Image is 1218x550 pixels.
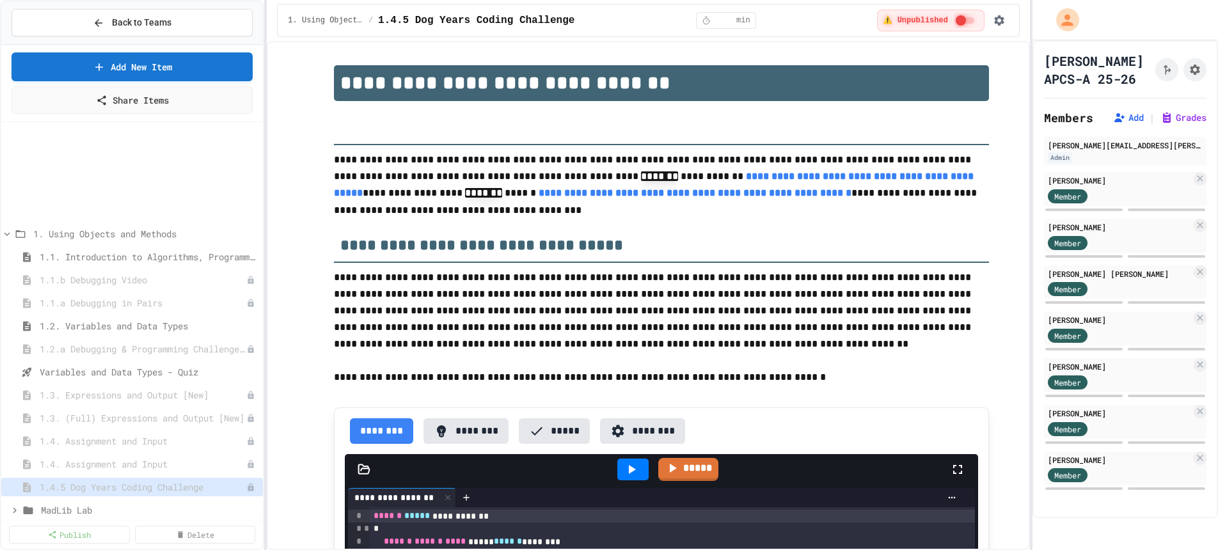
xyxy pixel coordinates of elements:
span: Variables and Data Types - Quiz [40,365,258,379]
span: 1.3. (Full) Expressions and Output [New] [40,411,246,425]
div: Unpublished [246,299,255,308]
button: Back to Teams [12,9,253,36]
div: Unpublished [246,414,255,423]
span: ⚠️ Unpublished [883,15,947,26]
span: 1.4.5 Dog Years Coding Challenge [378,13,574,28]
span: 1.1.b Debugging Video [40,273,246,287]
div: ⚠️ Students cannot see this content! Click the toggle to publish it and make it visible to your c... [877,10,984,31]
span: 1.1. Introduction to Algorithms, Programming, and Compilers [40,250,258,263]
div: Unpublished [246,483,255,492]
span: Member [1054,191,1081,202]
span: / [368,15,373,26]
div: [PERSON_NAME] [1048,175,1191,186]
div: Unpublished [246,391,255,400]
span: 1.1.a Debugging in Pairs [40,296,246,310]
span: 1.4. Assignment and Input [40,434,246,448]
div: [PERSON_NAME] [1048,407,1191,419]
button: Click to see fork details [1155,58,1178,81]
button: Grades [1160,111,1206,124]
span: Member [1054,377,1081,388]
span: MadLib Lab [41,503,258,517]
span: Member [1054,283,1081,295]
span: 1.2. Variables and Data Types [40,319,258,333]
a: Share Items [12,86,253,114]
div: Admin [1048,152,1072,163]
span: | [1149,110,1155,125]
button: Assignment Settings [1183,58,1206,81]
span: Member [1054,330,1081,342]
div: Unpublished [246,460,255,469]
a: Publish [9,526,130,544]
div: Unpublished [246,345,255,354]
div: Unpublished [246,437,255,446]
div: My Account [1043,5,1082,35]
a: Add New Item [12,52,253,81]
span: 1. Using Objects and Methods [288,15,363,26]
div: [PERSON_NAME][EMAIL_ADDRESS][PERSON_NAME][PERSON_NAME][DOMAIN_NAME] [1048,139,1203,151]
span: 1.4. Assignment and Input [40,457,246,471]
span: Member [1054,423,1081,435]
h1: [PERSON_NAME] APCS-A 25-26 [1044,52,1150,88]
div: Unpublished [246,276,255,285]
div: [PERSON_NAME] [1048,314,1191,326]
div: [PERSON_NAME] [1048,454,1191,466]
span: Back to Teams [112,16,171,29]
span: 1. Using Objects and Methods [33,227,258,240]
span: 1.2.a Debugging & Programming Challenge (MadLib) [40,342,246,356]
span: Member [1054,469,1081,481]
span: min [736,15,750,26]
span: 1.3. Expressions and Output [New] [40,388,246,402]
div: [PERSON_NAME] [1048,221,1191,233]
iframe: chat widget [1112,443,1205,498]
div: [PERSON_NAME] [PERSON_NAME] [1048,268,1191,279]
button: Add [1113,111,1144,124]
div: [PERSON_NAME] [1048,361,1191,372]
a: Delete [135,526,256,544]
iframe: chat widget [1164,499,1205,537]
span: 1.4.5 Dog Years Coding Challenge [40,480,246,494]
h2: Members [1044,109,1093,127]
span: Member [1054,237,1081,249]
